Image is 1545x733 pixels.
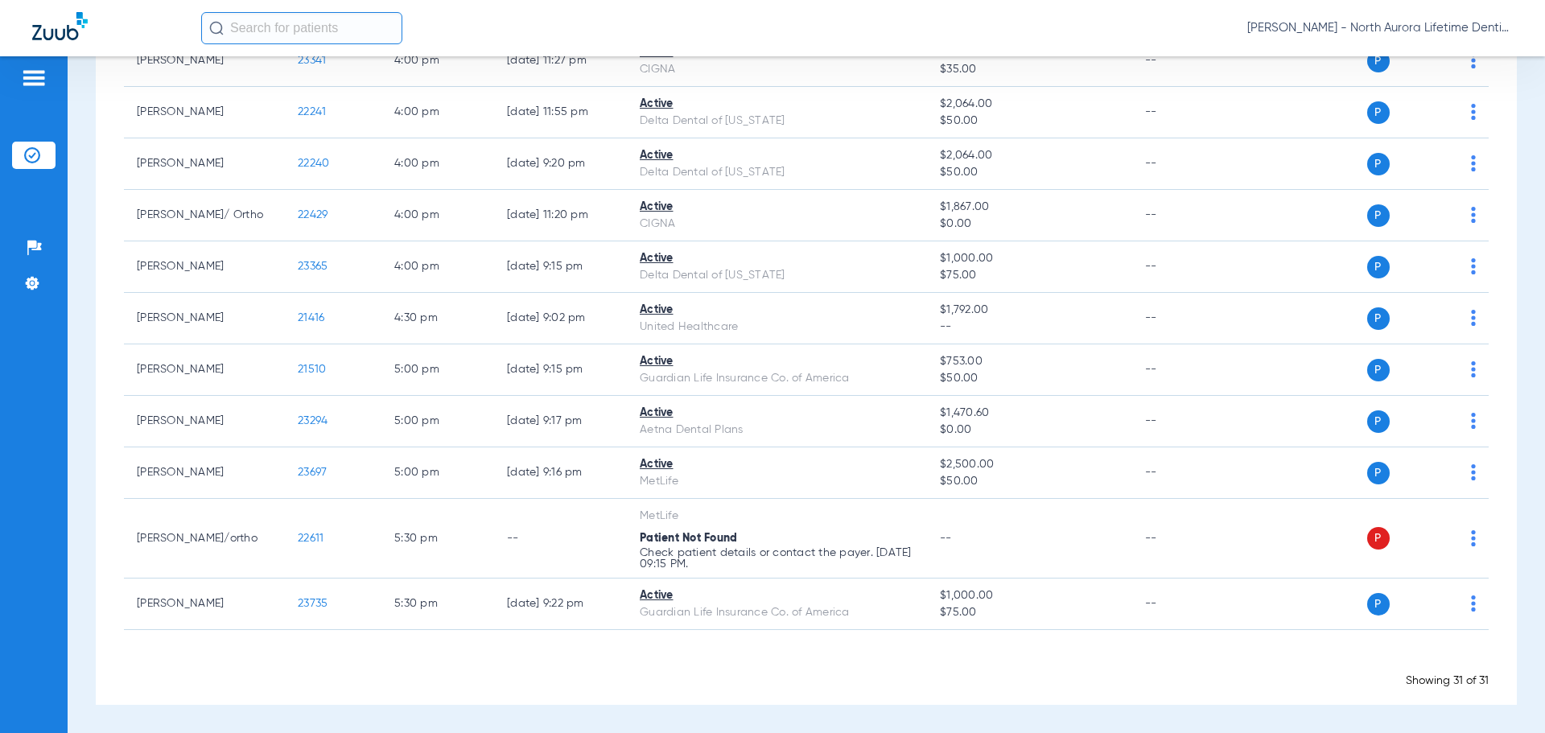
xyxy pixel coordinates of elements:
[494,396,627,447] td: [DATE] 9:17 PM
[381,447,494,499] td: 5:00 PM
[940,533,952,544] span: --
[640,508,914,525] div: MetLife
[940,147,1119,164] span: $2,064.00
[124,87,285,138] td: [PERSON_NAME]
[640,353,914,370] div: Active
[298,533,323,544] span: 22611
[940,422,1119,439] span: $0.00
[494,190,627,241] td: [DATE] 11:20 PM
[124,447,285,499] td: [PERSON_NAME]
[1471,207,1476,223] img: group-dot-blue.svg
[1471,52,1476,68] img: group-dot-blue.svg
[494,579,627,630] td: [DATE] 9:22 PM
[1132,499,1241,579] td: --
[124,241,285,293] td: [PERSON_NAME]
[124,293,285,344] td: [PERSON_NAME]
[1132,344,1241,396] td: --
[640,422,914,439] div: Aetna Dental Plans
[940,456,1119,473] span: $2,500.00
[298,55,326,66] span: 23341
[940,96,1119,113] span: $2,064.00
[124,190,285,241] td: [PERSON_NAME]/ Ortho
[1471,104,1476,120] img: group-dot-blue.svg
[494,344,627,396] td: [DATE] 9:15 PM
[640,370,914,387] div: Guardian Life Insurance Co. of America
[640,302,914,319] div: Active
[640,216,914,233] div: CIGNA
[1471,310,1476,326] img: group-dot-blue.svg
[124,579,285,630] td: [PERSON_NAME]
[1132,241,1241,293] td: --
[1367,593,1390,616] span: P
[1471,464,1476,480] img: group-dot-blue.svg
[21,68,47,88] img: hamburger-icon
[298,415,328,426] span: 23294
[494,447,627,499] td: [DATE] 9:16 PM
[640,587,914,604] div: Active
[940,405,1119,422] span: $1,470.60
[298,467,327,478] span: 23697
[1367,50,1390,72] span: P
[494,35,627,87] td: [DATE] 11:27 PM
[640,250,914,267] div: Active
[640,199,914,216] div: Active
[124,396,285,447] td: [PERSON_NAME]
[640,164,914,181] div: Delta Dental of [US_STATE]
[381,190,494,241] td: 4:00 PM
[1471,530,1476,546] img: group-dot-blue.svg
[381,138,494,190] td: 4:00 PM
[940,113,1119,130] span: $50.00
[940,353,1119,370] span: $753.00
[940,302,1119,319] span: $1,792.00
[640,456,914,473] div: Active
[381,241,494,293] td: 4:00 PM
[1367,307,1390,330] span: P
[940,61,1119,78] span: $35.00
[298,209,328,220] span: 22429
[940,216,1119,233] span: $0.00
[1247,20,1513,36] span: [PERSON_NAME] - North Aurora Lifetime Dentistry
[940,604,1119,621] span: $75.00
[1471,361,1476,377] img: group-dot-blue.svg
[381,499,494,579] td: 5:30 PM
[1367,462,1390,484] span: P
[1471,595,1476,612] img: group-dot-blue.svg
[940,199,1119,216] span: $1,867.00
[381,87,494,138] td: 4:00 PM
[640,604,914,621] div: Guardian Life Insurance Co. of America
[124,344,285,396] td: [PERSON_NAME]
[1367,204,1390,227] span: P
[1367,359,1390,381] span: P
[381,579,494,630] td: 5:30 PM
[940,587,1119,604] span: $1,000.00
[640,473,914,490] div: MetLife
[640,61,914,78] div: CIGNA
[1132,190,1241,241] td: --
[381,293,494,344] td: 4:30 PM
[1132,35,1241,87] td: --
[124,499,285,579] td: [PERSON_NAME]/ortho
[201,12,402,44] input: Search for patients
[1132,138,1241,190] td: --
[1132,396,1241,447] td: --
[640,267,914,284] div: Delta Dental of [US_STATE]
[209,21,224,35] img: Search Icon
[298,312,324,323] span: 21416
[298,106,326,117] span: 22241
[640,533,737,544] span: Patient Not Found
[494,87,627,138] td: [DATE] 11:55 PM
[940,164,1119,181] span: $50.00
[381,344,494,396] td: 5:00 PM
[1367,101,1390,124] span: P
[1367,410,1390,433] span: P
[298,261,328,272] span: 23365
[494,138,627,190] td: [DATE] 9:20 PM
[1132,293,1241,344] td: --
[1471,155,1476,171] img: group-dot-blue.svg
[640,113,914,130] div: Delta Dental of [US_STATE]
[494,241,627,293] td: [DATE] 9:15 PM
[494,499,627,579] td: --
[940,370,1119,387] span: $50.00
[1132,87,1241,138] td: --
[494,293,627,344] td: [DATE] 9:02 PM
